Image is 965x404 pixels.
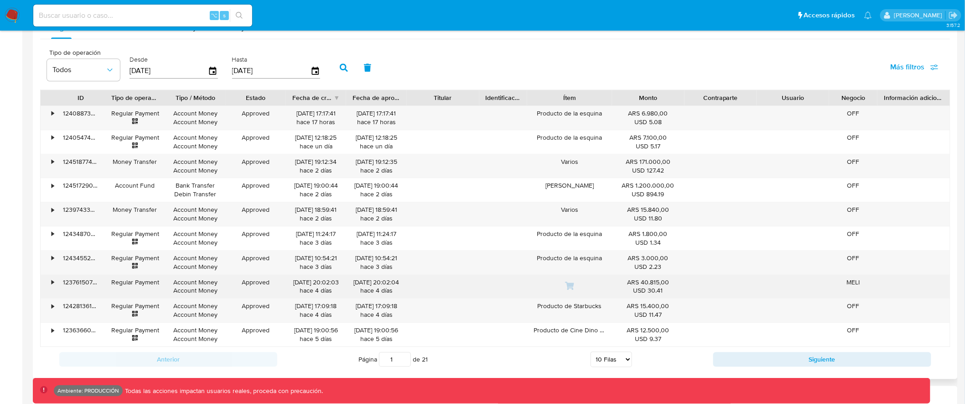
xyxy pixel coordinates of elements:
span: s [223,11,226,20]
p: diego.assum@mercadolibre.com [894,11,945,20]
input: Buscar usuario o caso... [33,10,252,21]
a: Salir [949,10,958,20]
span: Accesos rápidos [804,10,855,20]
p: Ambiente: PRODUCCIÓN [57,389,119,393]
p: Todas las acciones impactan usuarios reales, proceda con precaución. [123,387,323,395]
button: search-icon [230,9,249,22]
span: ⌥ [211,11,218,20]
a: Notificaciones [864,11,872,19]
span: 3.157.2 [946,21,960,29]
